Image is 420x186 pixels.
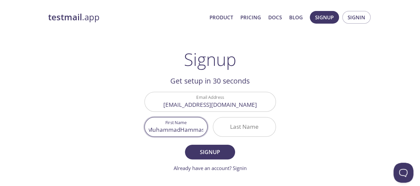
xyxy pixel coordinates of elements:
a: Product [210,13,233,22]
h2: Get setup in 30 seconds [144,75,276,87]
span: Signin [348,13,365,22]
span: Signup [192,147,227,157]
button: Signup [185,145,235,159]
button: Signin [342,11,371,24]
a: Already have an account? Signin [174,165,247,171]
a: Docs [268,13,282,22]
a: Blog [289,13,303,22]
a: Pricing [240,13,261,22]
h1: Signup [184,49,236,69]
strong: testmail [48,11,82,23]
span: Signup [315,13,334,22]
button: Signup [310,11,339,24]
a: testmail.app [48,12,204,23]
iframe: Help Scout Beacon - Open [393,163,413,183]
